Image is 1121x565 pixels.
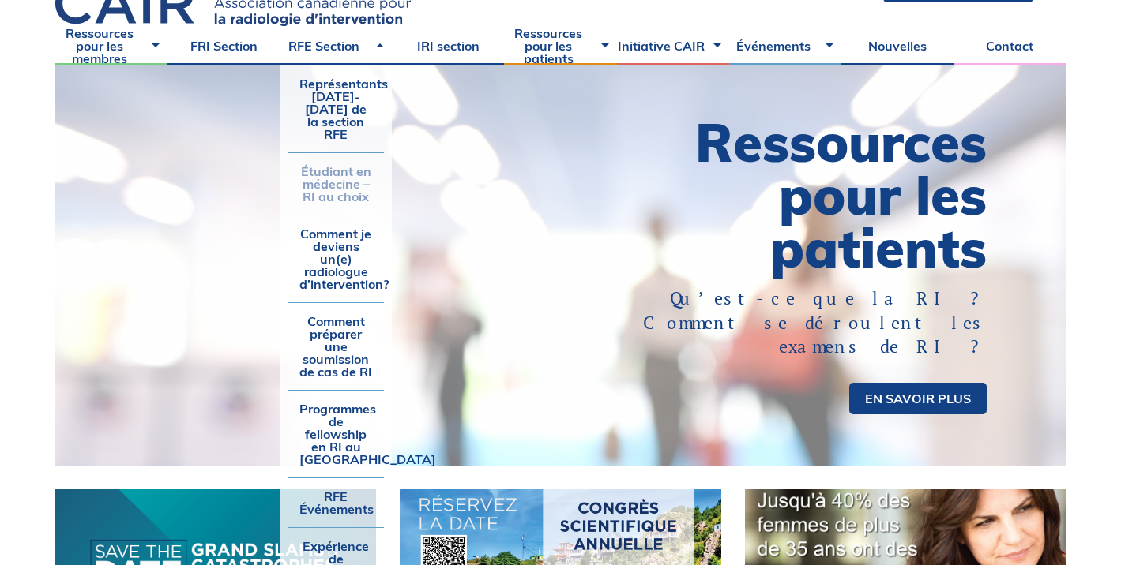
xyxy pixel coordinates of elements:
a: Programmes de fellowship en RI au [GEOGRAPHIC_DATA] [288,391,384,477]
a: Initiative CAIR [617,26,729,65]
a: Événements [729,26,841,65]
h1: Ressources pour les patients [561,116,987,275]
a: En savoir plus [849,383,987,414]
a: Étudiant en médecine – RI au choix [288,153,384,215]
a: RFE Section [280,26,392,65]
a: Ressources pour les patients [504,26,616,65]
a: Comment je deviens un(e) radiologue d’intervention? [288,215,384,302]
p: Qu’est-ce que la RI ? Comment se déroulent les examens de RI ? [616,286,987,359]
a: FRI Section [167,26,280,65]
a: Nouvelles [841,26,954,65]
a: Contact [954,26,1066,65]
a: Comment préparer une soumission de cas de RI [288,303,384,390]
a: Représentants [DATE]-[DATE] de la section RFE [288,65,384,152]
a: RFE Événements [288,478,384,527]
a: Ressources pour les membres [55,26,167,65]
a: IRI section [392,26,504,65]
